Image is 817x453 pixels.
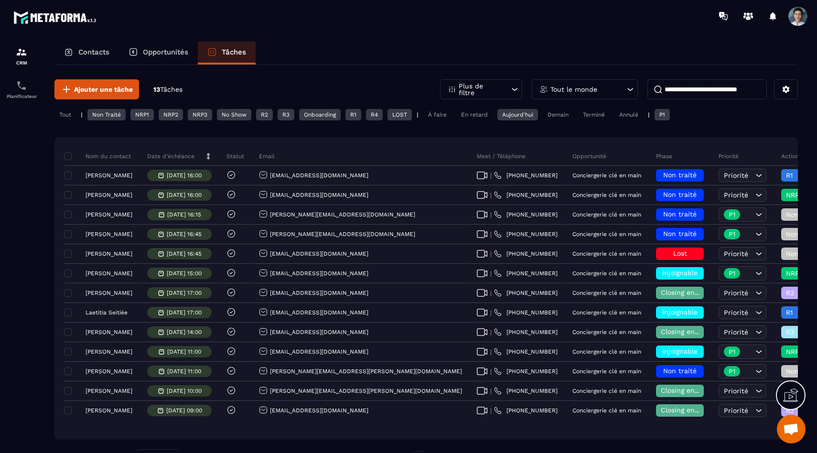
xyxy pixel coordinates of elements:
[278,109,294,120] div: R3
[226,152,244,160] p: Statut
[490,250,492,258] span: |
[86,388,132,394] p: [PERSON_NAME]
[74,85,133,94] span: Ajouter une tâche
[54,79,139,99] button: Ajouter une tâche
[2,60,41,65] p: CRM
[159,109,183,120] div: NRP2
[153,85,183,94] p: 13
[724,328,748,336] span: Priorité
[167,192,202,198] p: [DATE] 16:00
[86,231,132,237] p: [PERSON_NAME]
[572,211,641,218] p: Conciergerie clé en main
[86,407,132,414] p: [PERSON_NAME]
[147,152,194,160] p: Date d’échéance
[167,388,202,394] p: [DATE] 10:00
[490,348,492,356] span: |
[345,109,361,120] div: R1
[572,348,641,355] p: Conciergerie clé en main
[66,152,131,160] p: Nom du contact
[188,109,212,120] div: NRP3
[477,152,526,160] p: Meet / Téléphone
[130,109,154,120] div: NRP1
[663,191,697,198] span: Non traité
[54,109,76,120] div: Tout
[494,309,558,316] a: [PHONE_NUMBER]
[572,192,641,198] p: Conciergerie clé en main
[724,309,748,316] span: Priorité
[490,211,492,218] span: |
[661,406,715,414] span: Closing en cours
[494,172,558,179] a: [PHONE_NUMBER]
[494,367,558,375] a: [PHONE_NUMBER]
[494,328,558,336] a: [PHONE_NUMBER]
[494,191,558,199] a: [PHONE_NUMBER]
[661,387,715,394] span: Closing en cours
[54,42,119,65] a: Contacts
[543,109,573,120] div: Demain
[167,329,202,335] p: [DATE] 14:00
[417,111,419,118] p: |
[86,290,132,296] p: [PERSON_NAME]
[663,230,697,237] span: Non traité
[729,348,735,355] p: P1
[143,48,188,56] p: Opportunités
[550,86,597,93] p: Tout le monde
[572,152,606,160] p: Opportunité
[724,250,748,258] span: Priorité
[16,80,27,91] img: scheduler
[86,192,132,198] p: [PERSON_NAME]
[167,348,201,355] p: [DATE] 11:00
[494,211,558,218] a: [PHONE_NUMBER]
[167,172,202,179] p: [DATE] 16:00
[167,368,201,375] p: [DATE] 11:00
[167,309,202,316] p: [DATE] 17:00
[572,407,641,414] p: Conciergerie clé en main
[673,249,687,257] span: Lost
[167,290,202,296] p: [DATE] 17:00
[572,309,641,316] p: Conciergerie clé en main
[86,211,132,218] p: [PERSON_NAME]
[578,109,610,120] div: Terminé
[13,9,99,26] img: logo
[490,192,492,199] span: |
[86,172,132,179] p: [PERSON_NAME]
[86,270,132,277] p: [PERSON_NAME]
[490,172,492,179] span: |
[729,211,735,218] p: P1
[86,368,132,375] p: [PERSON_NAME]
[719,152,739,160] p: Priorité
[662,347,698,355] span: injoignable
[166,407,202,414] p: [DATE] 09:00
[2,94,41,99] p: Planificateur
[777,415,806,443] div: Ouvrir le chat
[724,289,748,297] span: Priorité
[490,329,492,336] span: |
[256,109,273,120] div: R2
[490,309,492,316] span: |
[572,270,641,277] p: Conciergerie clé en main
[494,250,558,258] a: [PHONE_NUMBER]
[572,231,641,237] p: Conciergerie clé en main
[423,109,451,120] div: À faire
[648,111,650,118] p: |
[222,48,246,56] p: Tâches
[494,230,558,238] a: [PHONE_NUMBER]
[663,171,697,179] span: Non traité
[259,152,275,160] p: Email
[661,328,715,335] span: Closing en cours
[86,250,132,257] p: [PERSON_NAME]
[729,270,735,277] p: P1
[662,269,698,277] span: injoignable
[661,289,715,296] span: Closing en cours
[119,42,198,65] a: Opportunités
[494,270,558,277] a: [PHONE_NUMBER]
[160,86,183,93] span: Tâches
[490,290,492,297] span: |
[663,367,697,375] span: Non traité
[572,329,641,335] p: Conciergerie clé en main
[87,109,126,120] div: Non Traité
[2,73,41,106] a: schedulerschedulerPlanificateur
[724,172,748,179] span: Priorité
[729,231,735,237] p: P1
[490,407,492,414] span: |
